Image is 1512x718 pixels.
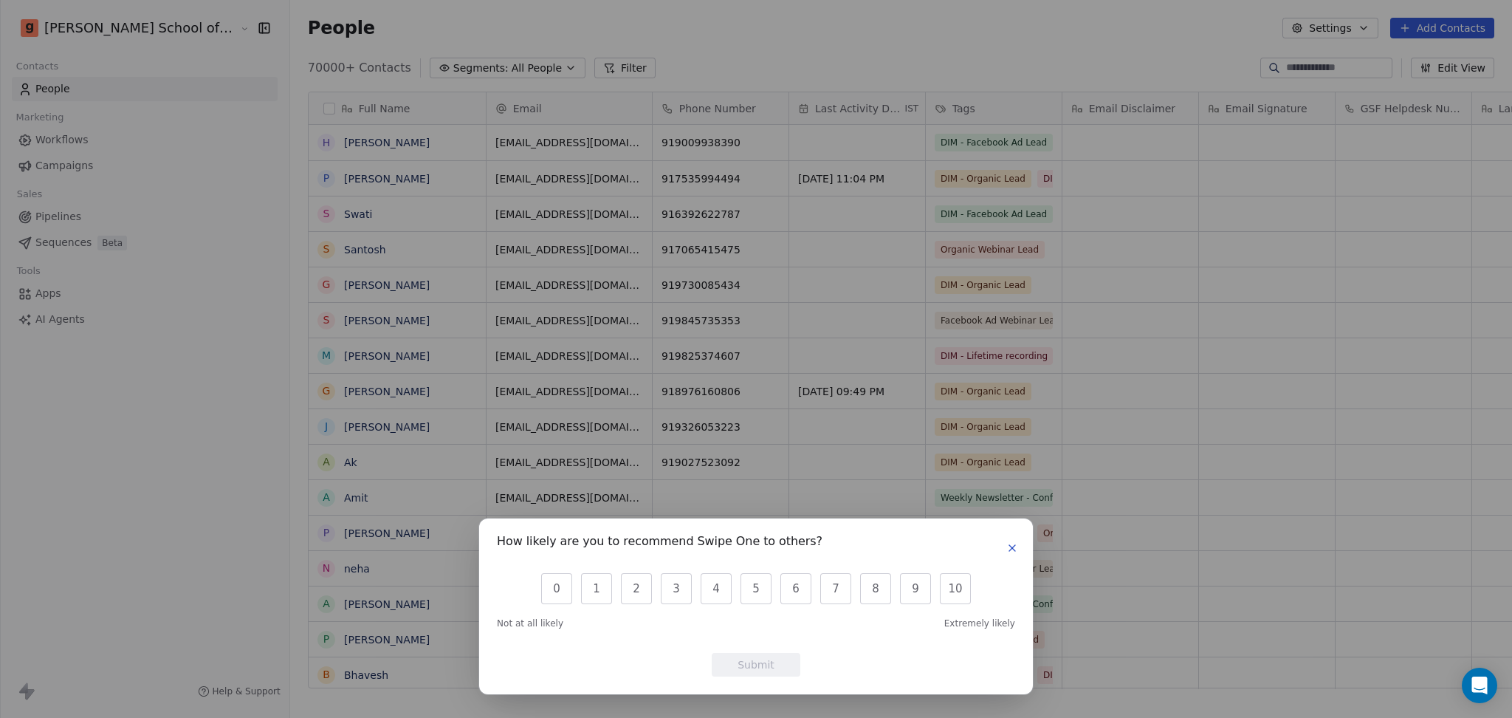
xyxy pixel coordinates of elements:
button: 8 [860,573,891,604]
button: 4 [701,573,732,604]
button: 9 [900,573,931,604]
button: 1 [581,573,612,604]
h1: How likely are you to recommend Swipe One to others? [497,536,822,551]
button: Submit [712,653,800,677]
button: 2 [621,573,652,604]
button: 0 [541,573,572,604]
button: 5 [740,573,772,604]
button: 10 [940,573,971,604]
span: Not at all likely [497,618,563,629]
button: 6 [780,573,811,604]
button: 7 [820,573,851,604]
button: 3 [661,573,692,604]
span: Extremely likely [944,618,1015,629]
